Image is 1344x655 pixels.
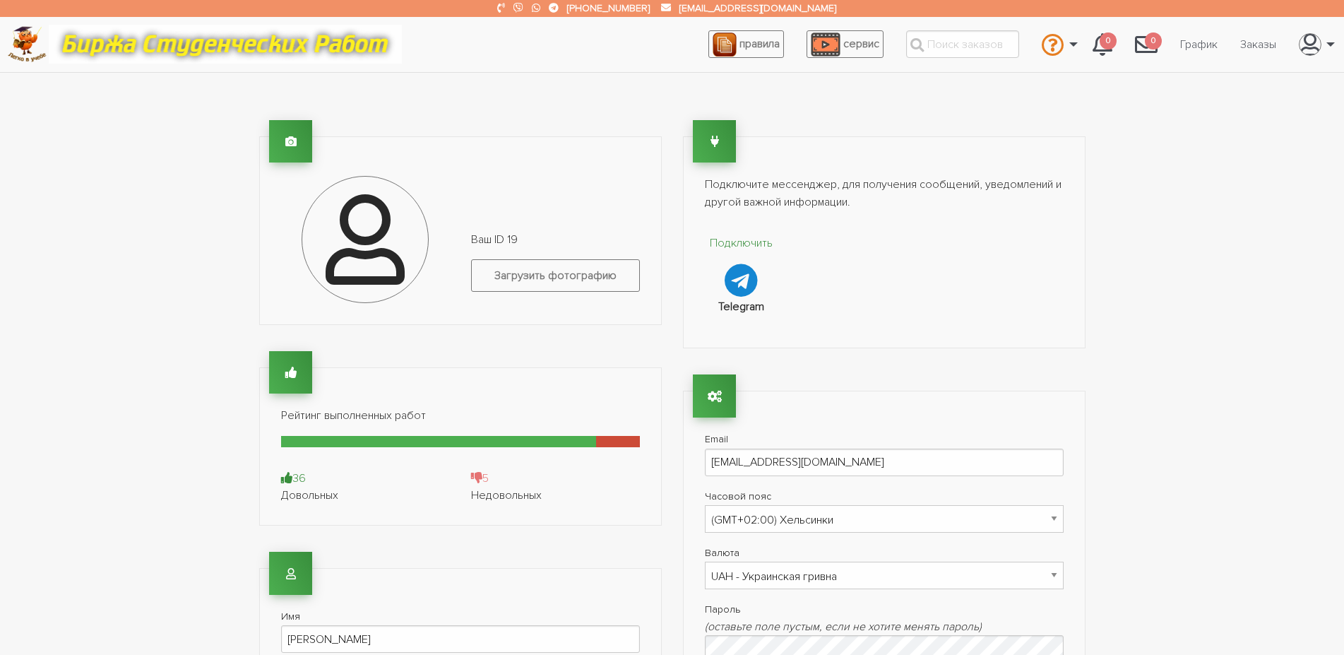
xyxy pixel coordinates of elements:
span: правила [739,37,780,51]
label: Валюта [705,544,1064,562]
a: График [1169,31,1229,58]
p: Подключить [705,235,779,253]
div: 36 [281,470,450,487]
img: play_icon-49f7f135c9dc9a03216cfdbccbe1e3994649169d890fb554cedf0eac35a01ba8.png [811,33,840,57]
div: Недовольных [471,487,640,504]
a: 0 [1081,25,1124,64]
a: правила [708,30,784,58]
img: motto-12e01f5a76059d5f6a28199ef077b1f78e012cfde436ab5cf1d4517935686d32.gif [49,25,402,64]
a: [EMAIL_ADDRESS][DOMAIN_NAME] [679,2,836,14]
strong: Telegram [718,300,764,314]
i: (оставьте поле пустым, если не хотите менять пароль) [705,620,982,634]
span: 0 [1145,33,1162,50]
a: [PHONE_NUMBER] [567,2,650,14]
a: 0 [1124,25,1169,64]
label: Загрузить фотографию [471,259,640,291]
input: Поиск заказов [906,30,1019,58]
div: Ваш ID 19 [460,231,650,302]
label: Email [705,430,1064,448]
span: сервис [843,37,879,51]
div: Довольных [281,487,450,504]
img: logo-c4363faeb99b52c628a42810ed6dfb4293a56d4e4775eb116515dfe7f33672af.png [8,26,47,62]
label: Часовой пояс [705,488,1064,505]
img: agreement_icon-feca34a61ba7f3d1581b08bc946b2ec1ccb426f67415f344566775c155b7f62c.png [713,33,737,57]
div: 5 [471,470,640,487]
span: 0 [1100,33,1117,50]
label: Пароль [705,601,1064,618]
p: Подключите мессенджер, для получения сообщений, уведомлений и другой важной информации. [705,176,1064,212]
a: Подключить [705,235,779,297]
a: сервис [807,30,884,58]
label: Имя [281,608,640,625]
a: Заказы [1229,31,1287,58]
p: Рейтинг выполненных работ [281,407,640,425]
